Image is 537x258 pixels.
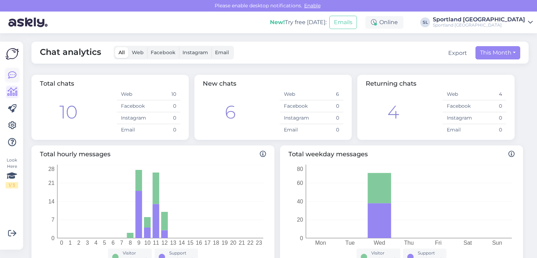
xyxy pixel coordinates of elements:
[297,180,303,186] tspan: 60
[94,240,98,246] tspan: 4
[120,240,123,246] tspan: 7
[297,217,303,223] tspan: 20
[137,240,141,246] tspan: 9
[48,199,55,205] tspan: 14
[69,240,72,246] tspan: 1
[187,240,193,246] tspan: 15
[280,124,312,136] td: Email
[149,88,180,100] td: 10
[239,240,245,246] tspan: 21
[119,49,125,56] span: All
[464,240,472,246] tspan: Sat
[448,49,467,57] button: Export
[297,166,303,172] tspan: 80
[103,240,106,246] tspan: 5
[40,150,266,159] span: Total hourly messages
[443,124,474,136] td: Email
[433,22,525,28] div: Sportland [GEOGRAPHIC_DATA]
[77,240,80,246] tspan: 2
[492,240,502,246] tspan: Sun
[205,240,211,246] tspan: 17
[300,235,303,241] tspan: 0
[213,240,219,246] tspan: 18
[404,240,414,246] tspan: Thu
[129,240,132,246] tspan: 8
[474,88,506,100] td: 4
[196,240,202,246] tspan: 16
[329,16,357,29] button: Emails
[280,112,312,124] td: Instagram
[117,100,149,112] td: Facebook
[6,47,19,60] img: Askly Logo
[312,88,343,100] td: 6
[366,80,416,87] span: Returning chats
[443,112,474,124] td: Instagram
[151,49,176,56] span: Facebook
[162,240,168,246] tspan: 12
[371,250,396,256] div: Visitor
[474,124,506,136] td: 0
[435,240,442,246] tspan: Fri
[149,112,180,124] td: 0
[365,16,403,29] div: Online
[117,124,149,136] td: Email
[132,49,144,56] span: Web
[443,100,474,112] td: Facebook
[297,199,303,205] tspan: 40
[6,182,18,188] div: 1 / 3
[288,150,515,159] span: Total weekday messages
[48,180,55,186] tspan: 21
[433,17,525,22] div: Sportland [GEOGRAPHIC_DATA]
[215,49,229,56] span: Email
[144,240,151,246] tspan: 10
[280,100,312,112] td: Facebook
[256,240,262,246] tspan: 23
[6,157,18,188] div: Look Here
[86,240,89,246] tspan: 3
[117,112,149,124] td: Instagram
[345,240,355,246] tspan: Tue
[270,19,285,26] b: New!
[149,124,180,136] td: 0
[225,99,236,126] div: 6
[59,99,78,126] div: 10
[302,2,323,9] span: Enable
[374,240,385,246] tspan: Wed
[179,240,185,246] tspan: 14
[420,17,430,27] div: SL
[60,240,63,246] tspan: 0
[170,240,176,246] tspan: 13
[230,240,236,246] tspan: 20
[312,100,343,112] td: 0
[40,80,74,87] span: Total chats
[474,112,506,124] td: 0
[280,88,312,100] td: Web
[123,250,148,256] div: Visitor
[182,49,208,56] span: Instagram
[270,18,327,27] div: Try free [DATE]:
[247,240,253,246] tspan: 22
[443,88,474,100] td: Web
[112,240,115,246] tspan: 6
[315,240,326,246] tspan: Mon
[387,99,399,126] div: 4
[149,100,180,112] td: 0
[48,166,55,172] tspan: 28
[40,46,101,59] span: Chat analytics
[418,250,442,256] div: Support
[475,46,520,59] button: This Month
[153,240,159,246] tspan: 11
[312,112,343,124] td: 0
[222,240,228,246] tspan: 19
[433,17,533,28] a: Sportland [GEOGRAPHIC_DATA]Sportland [GEOGRAPHIC_DATA]
[203,80,236,87] span: New chats
[169,250,194,256] div: Support
[474,100,506,112] td: 0
[51,217,55,223] tspan: 7
[117,88,149,100] td: Web
[51,235,55,241] tspan: 0
[312,124,343,136] td: 0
